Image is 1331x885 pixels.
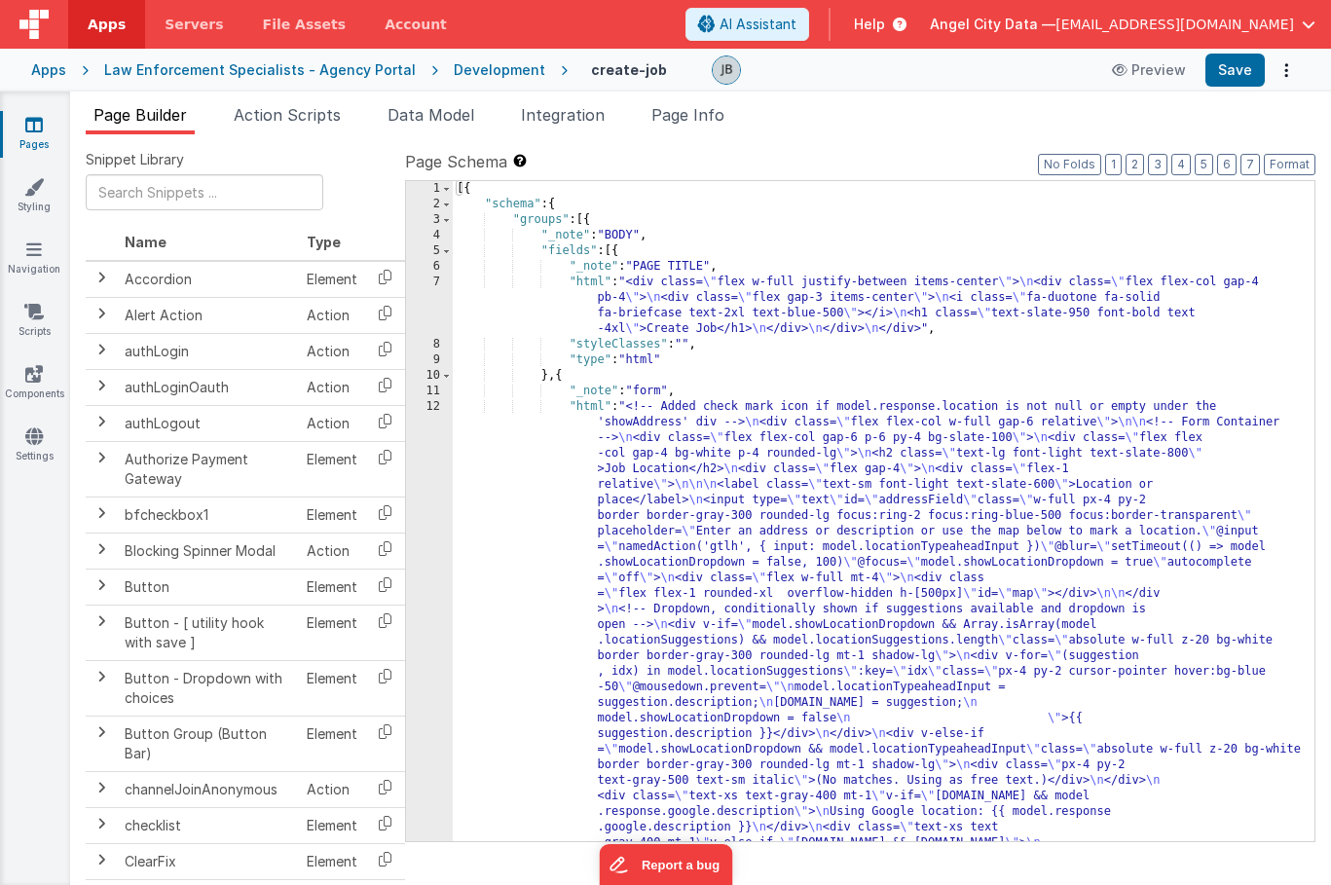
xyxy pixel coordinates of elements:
button: Options [1273,56,1300,84]
td: Action [299,533,365,569]
span: Data Model [388,105,474,125]
td: authLogout [117,405,299,441]
td: Button [117,569,299,605]
td: bfcheckbox1 [117,497,299,533]
span: Snippet Library [86,150,184,169]
button: 6 [1217,154,1237,175]
span: Help [854,15,885,34]
input: Search Snippets ... [86,174,323,210]
td: Element [299,261,365,298]
td: Element [299,441,365,497]
span: Angel City Data — [930,15,1055,34]
span: Page Info [651,105,724,125]
div: Development [454,60,545,80]
td: Element [299,807,365,843]
td: Element [299,497,365,533]
div: Apps [31,60,66,80]
button: Angel City Data — [EMAIL_ADDRESS][DOMAIN_NAME] [930,15,1315,34]
td: ClearFix [117,843,299,879]
td: Action [299,771,365,807]
button: Save [1205,54,1265,87]
div: 11 [406,384,453,399]
span: Name [125,234,166,250]
td: Action [299,369,365,405]
div: 4 [406,228,453,243]
div: 9 [406,352,453,368]
td: Element [299,605,365,660]
span: [EMAIL_ADDRESS][DOMAIN_NAME] [1055,15,1294,34]
span: AI Assistant [720,15,796,34]
span: Type [307,234,341,250]
div: 10 [406,368,453,384]
div: 5 [406,243,453,259]
div: 7 [406,275,453,337]
td: Action [299,297,365,333]
div: 2 [406,197,453,212]
div: 8 [406,337,453,352]
td: checklist [117,807,299,843]
button: 2 [1126,154,1144,175]
button: 7 [1240,154,1260,175]
div: Law Enforcement Specialists - Agency Portal [104,60,416,80]
span: Servers [165,15,223,34]
button: Format [1264,154,1315,175]
button: No Folds [1038,154,1101,175]
span: Apps [88,15,126,34]
button: 5 [1195,154,1213,175]
span: File Assets [263,15,347,34]
span: Integration [521,105,605,125]
td: Action [299,333,365,369]
td: Button Group (Button Bar) [117,716,299,771]
img: 9990944320bbc1bcb8cfbc08cd9c0949 [713,56,740,84]
td: Element [299,569,365,605]
td: Accordion [117,261,299,298]
button: 3 [1148,154,1167,175]
td: Action [299,405,365,441]
td: Authorize Payment Gateway [117,441,299,497]
div: 1 [406,181,453,197]
td: Button - [ utility hook with save ] [117,605,299,660]
button: AI Assistant [685,8,809,41]
button: 4 [1171,154,1191,175]
span: Page Builder [93,105,187,125]
td: Blocking Spinner Modal [117,533,299,569]
td: Element [299,716,365,771]
button: 1 [1105,154,1122,175]
td: authLoginOauth [117,369,299,405]
td: authLogin [117,333,299,369]
td: Element [299,843,365,879]
span: Page Schema [405,150,507,173]
h4: create-job [591,62,667,77]
span: Action Scripts [234,105,341,125]
iframe: Marker.io feedback button [599,844,732,885]
button: Preview [1100,55,1198,86]
td: Alert Action [117,297,299,333]
td: Button - Dropdown with choices [117,660,299,716]
div: 6 [406,259,453,275]
td: Element [299,660,365,716]
div: 3 [406,212,453,228]
td: channelJoinAnonymous [117,771,299,807]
